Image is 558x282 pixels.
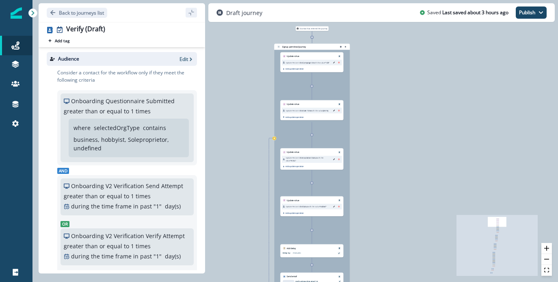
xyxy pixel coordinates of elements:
button: fit view [541,265,552,276]
button: exit-criteria-left-source-0 [273,137,277,140]
div: 0 contact has entered the journey [288,26,335,31]
div: Update valueRemoveUpdate Person's ISA Escalation Statuswith the value"NULL"EditRemoveAdd update o... [280,148,344,170]
button: remove-group [339,45,343,48]
p: in past [133,252,152,260]
button: Remove [337,103,342,105]
button: Add tag [47,37,71,44]
p: Onboarding V2 Verification Send Attempt [71,182,183,190]
button: Remove [337,247,342,249]
button: Remove [337,157,341,161]
p: selectedOrgType [94,124,140,132]
p: Add delay [287,247,296,249]
p: " 1 " [154,202,162,210]
button: Add update operation [282,165,304,168]
p: greater than or equal to [64,107,129,115]
span: "NULL" [290,159,296,162]
div: Update valueRemoveUpdate Person's ISA Campaign IDwith the value"123"EditRemoveAdd update operation [280,52,344,72]
p: Update value [287,199,299,202]
p: 1 [131,192,134,200]
button: zoom out [541,254,552,265]
div: Update valueRemoveUpdate Person's ISA Date Timewith the value[DATE]EditRemoveAdd update operation [280,100,344,120]
button: Remove [337,276,342,278]
button: Remove [337,108,341,112]
p: Update Person's with the value [286,109,329,112]
span: ISA Escalation Status [300,157,317,159]
button: Edit [332,108,336,112]
img: Inflection [11,7,22,19]
span: ISA Date Time [300,109,311,112]
p: during the time frame [71,202,132,210]
p: Edit [180,56,188,63]
button: zoom in [541,243,552,254]
p: Audience [58,55,79,63]
p: 1 [131,107,134,115]
p: " 1 " [154,252,162,260]
p: Draft journey [226,9,262,17]
p: Send email [287,275,297,278]
span: And [57,168,69,174]
p: Delay by: [283,252,292,254]
p: contains [143,124,166,132]
button: Add update operation [282,116,304,118]
p: 2 minutes [293,252,324,254]
button: Edit [332,157,336,161]
p: 0 contact has entered the journey [300,27,328,30]
div: Verify (Draft) [66,25,105,34]
p: Last saved about 3 hours ago [442,9,508,16]
span: ISA Campaign ID [300,61,314,64]
p: Add tag [55,38,69,43]
button: Add update operation [282,212,304,214]
button: Remove [337,61,341,64]
button: Go back [47,8,107,18]
button: Remove [337,205,341,208]
p: times [136,242,151,250]
span: "123" [325,61,329,64]
p: where [74,124,91,132]
p: Update Person's with the value [286,157,331,162]
button: Remove [337,200,342,201]
p: day(s) [165,202,181,210]
p: greater than or equal to [64,192,129,200]
p: in past [133,202,152,210]
button: Remove [337,152,342,153]
p: 1 [131,242,134,250]
button: Edit [180,56,194,63]
p: Consider a contact for the workflow only if they meet the following criteria [57,69,197,84]
p: Update value [287,55,299,58]
p: Onboarding V2 Verification Verify Attempt [71,232,185,240]
p: greater than or equal to [64,242,129,250]
p: Update value [287,103,299,106]
p: during the time frame [71,252,132,260]
span: "Added" [320,205,327,208]
p: Add update operation [285,212,304,214]
p: Update value [287,151,299,154]
p: Onboarding Questionnaire Submitted [71,97,175,105]
div: Update valueRemoveUpdate Person's ISA Statuswith the value"Added"EditRemoveAdd update operation [280,196,344,216]
p: Add update operation [285,116,304,118]
p: Back to journeys list [59,9,104,16]
p: times [136,192,151,200]
p: Update Person's with the value [286,205,327,208]
p: Signup permitted journey [282,45,306,48]
span: [DATE] [323,109,329,112]
p: times [136,107,151,115]
button: Edit [332,205,336,208]
button: sidebar collapse toggle [186,8,197,17]
button: Publish [516,7,547,19]
p: business, hobbyist, Soleproprietor, undefined [74,135,181,152]
button: Add update operation [282,68,304,70]
button: remove-group [344,45,348,48]
p: Add update operation [285,68,304,70]
p: Update Person's with the value [286,61,330,64]
button: Remove [337,55,342,57]
p: Add update operation [285,165,304,168]
p: day(s) [165,252,181,260]
button: Edit [332,61,336,64]
p: Saved [427,9,441,16]
span: Or [61,221,69,227]
span: ISA Status [300,205,308,208]
div: Add delayRemoveDelay by:2 minutes [280,244,344,257]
